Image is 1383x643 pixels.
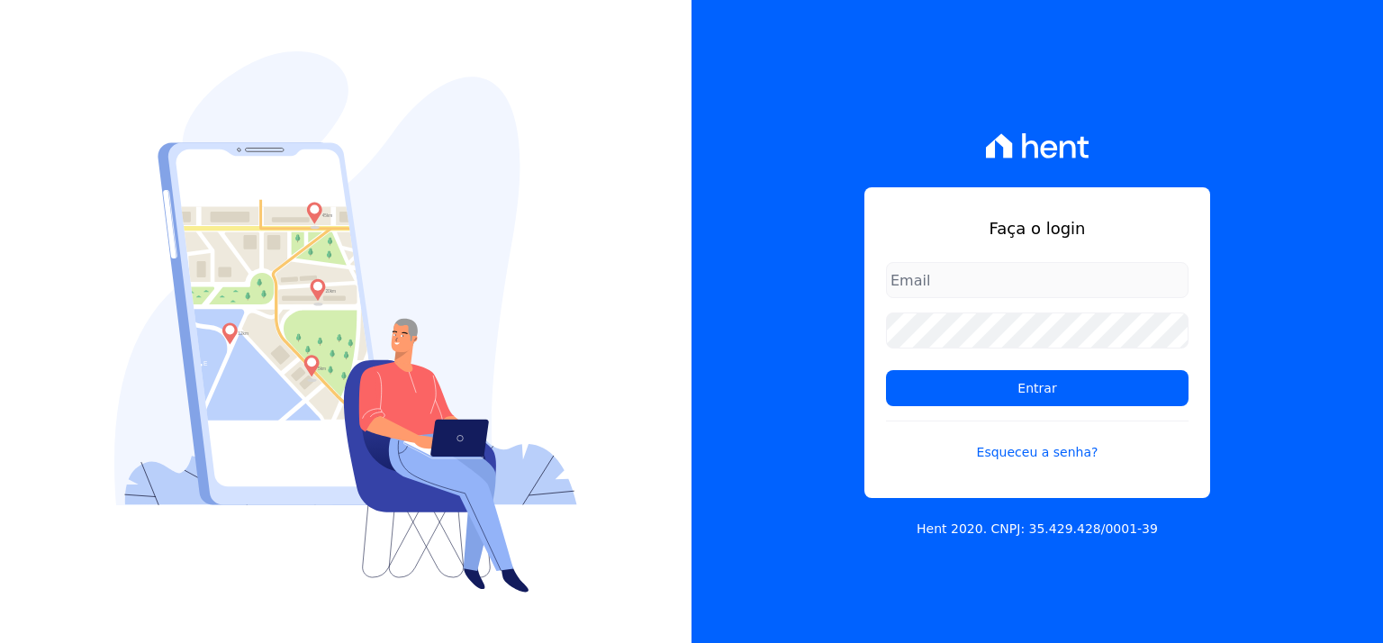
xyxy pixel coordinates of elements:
[886,216,1189,240] h1: Faça o login
[114,51,577,593] img: Login
[886,421,1189,462] a: Esqueceu a senha?
[886,262,1189,298] input: Email
[886,370,1189,406] input: Entrar
[917,520,1158,539] p: Hent 2020. CNPJ: 35.429.428/0001-39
